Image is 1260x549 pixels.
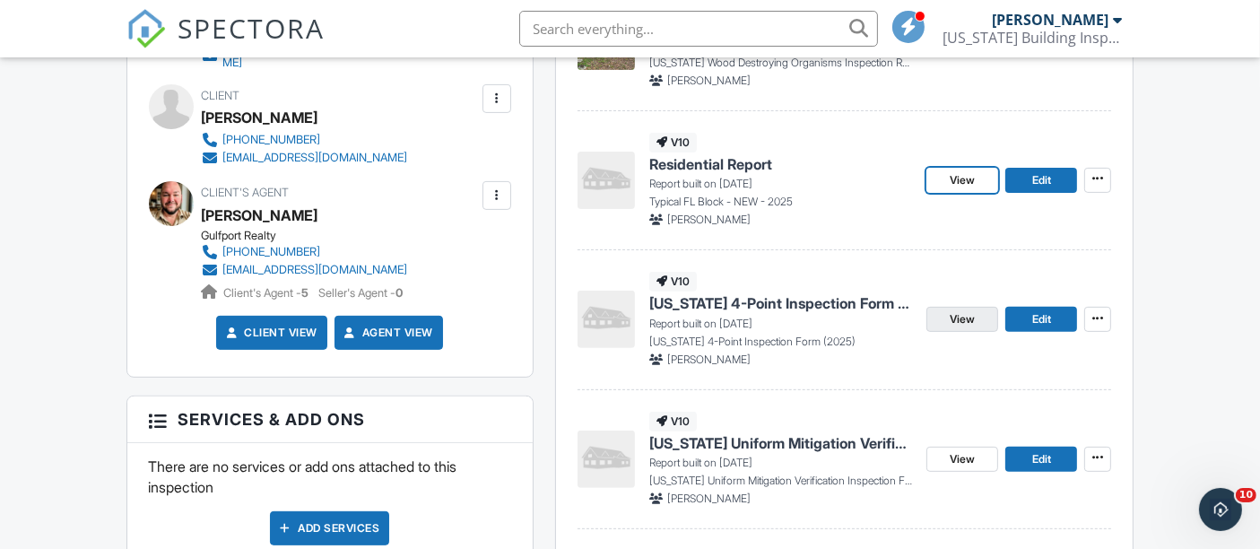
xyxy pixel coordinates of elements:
[302,286,309,300] strong: 5
[202,243,408,261] a: [PHONE_NUMBER]
[202,104,318,131] div: [PERSON_NAME]
[223,133,321,147] div: [PHONE_NUMBER]
[127,396,533,443] h3: Services & Add ons
[202,202,318,229] a: [PERSON_NAME]
[993,11,1109,29] div: [PERSON_NAME]
[519,11,878,47] input: Search everything...
[202,261,408,279] a: [EMAIL_ADDRESS][DOMAIN_NAME]
[178,9,326,47] span: SPECTORA
[270,511,389,545] div: Add Services
[943,29,1123,47] div: Florida Building Inspection Group
[202,229,422,243] div: Gulfport Realty
[202,186,290,199] span: Client's Agent
[1236,488,1256,502] span: 10
[396,286,404,300] strong: 0
[126,24,326,62] a: SPECTORA
[223,151,408,165] div: [EMAIL_ADDRESS][DOMAIN_NAME]
[319,286,404,300] span: Seller's Agent -
[202,89,240,102] span: Client
[341,324,433,342] a: Agent View
[126,9,166,48] img: The Best Home Inspection Software - Spectora
[223,263,408,277] div: [EMAIL_ADDRESS][DOMAIN_NAME]
[202,149,408,167] a: [EMAIL_ADDRESS][DOMAIN_NAME]
[223,245,321,259] div: [PHONE_NUMBER]
[222,324,317,342] a: Client View
[224,286,312,300] span: Client's Agent -
[202,131,408,149] a: [PHONE_NUMBER]
[1199,488,1242,531] iframe: Intercom live chat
